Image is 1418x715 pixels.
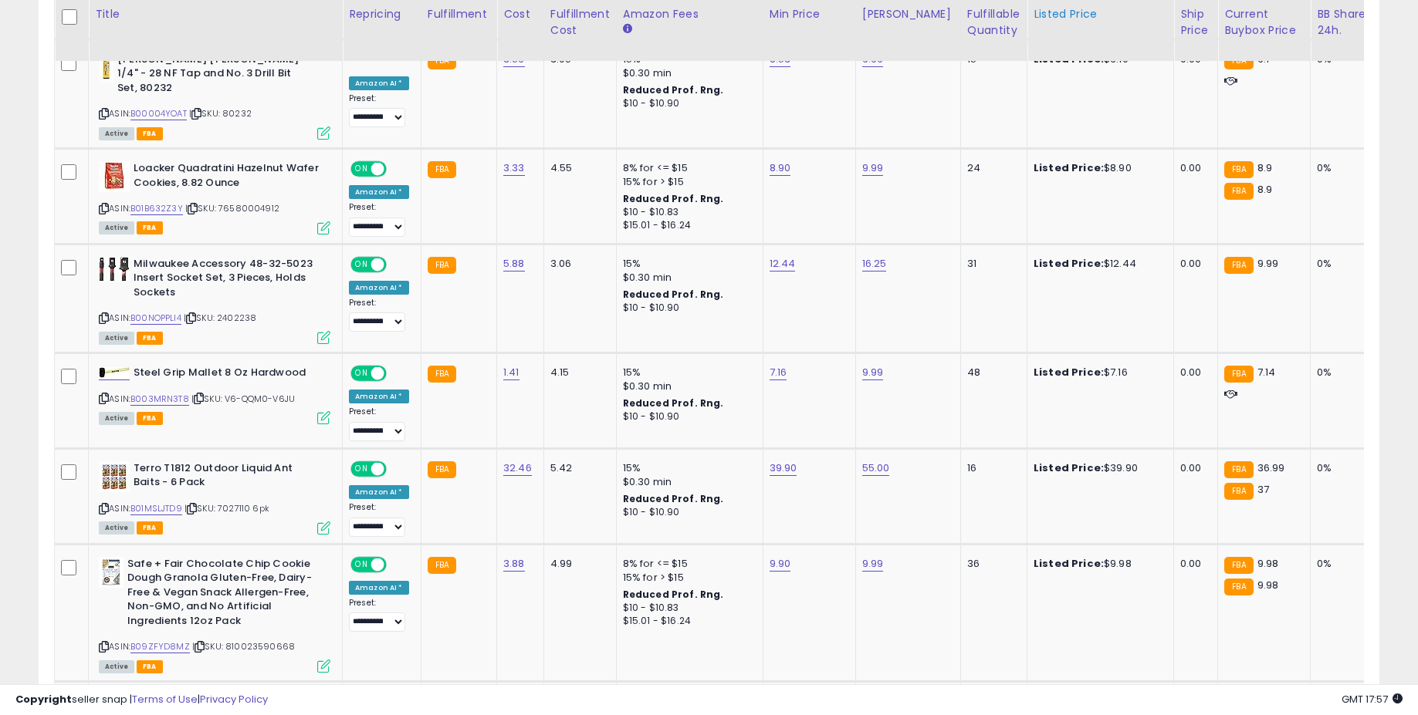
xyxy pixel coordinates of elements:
b: Listed Price: [1034,365,1104,379]
div: 0% [1317,557,1368,571]
div: $15.01 - $16.24 [623,615,751,628]
img: 41CIGdaP1CL._SL40_.jpg [99,557,124,588]
b: Loacker Quadratini Hazelnut Wafer Cookies, 8.82 Ounce [134,161,321,194]
div: 0% [1317,257,1368,271]
div: $12.44 [1034,257,1162,271]
div: Amazon Fees [623,6,756,22]
div: $8.90 [1034,161,1162,175]
span: All listings currently available for purchase on Amazon [99,221,134,234]
div: $10 - $10.83 [623,602,751,615]
div: 15% for > $15 [623,175,751,189]
a: 3.88 [503,556,525,572]
a: 5.88 [503,256,525,271]
div: Title [95,6,336,22]
div: $9.98 [1034,557,1162,571]
a: 32.46 [503,460,532,476]
div: Preset: [349,598,409,632]
div: ASIN: [99,257,330,342]
img: 41GeE5fVSIL._SL40_.jpg [99,161,130,192]
div: 3.06 [550,257,604,271]
small: Amazon Fees. [623,22,632,36]
small: FBA [428,557,456,574]
div: Fulfillable Quantity [967,6,1020,39]
div: 15% [623,366,751,379]
div: BB Share 24h. [1317,6,1373,39]
div: 4.99 [550,557,604,571]
span: FBA [137,412,163,425]
span: OFF [384,367,409,380]
span: All listings currently available for purchase on Amazon [99,127,134,140]
a: 9.90 [770,556,791,572]
div: 15% for > $15 [623,571,751,585]
span: OFF [384,462,409,475]
small: FBA [428,257,456,274]
div: Amazon AI * [349,76,409,90]
a: B09ZFYD8MZ [130,640,190,653]
span: OFF [384,163,409,176]
span: 7.14 [1257,365,1276,379]
a: 16.25 [862,256,887,271]
small: FBA [1224,183,1253,200]
span: 8.9 [1257,182,1272,197]
span: FBA [137,221,163,234]
b: Listed Price: [1034,52,1104,66]
div: Min Price [770,6,849,22]
a: 9.99 [862,365,884,380]
span: 37 [1257,482,1269,497]
span: 9.98 [1257,578,1279,592]
div: $15.01 - $16.24 [623,219,751,232]
span: All listings currently available for purchase on Amazon [99,412,134,425]
div: $10 - $10.90 [623,302,751,315]
span: All listings currently available for purchase on Amazon [99,332,134,345]
div: 5.42 [550,461,604,475]
div: ASIN: [99,52,330,138]
span: | SKU: 2402238 [184,312,256,324]
div: 0.00 [1180,557,1206,571]
small: FBA [1224,483,1253,500]
span: 9.99 [1257,256,1279,271]
b: Listed Price: [1034,556,1104,571]
div: $10 - $10.90 [623,97,751,110]
div: 48 [967,366,1015,379]
span: 8.9 [1257,160,1272,175]
div: ASIN: [99,366,330,423]
span: | SKU: 7027110 6pk [184,502,269,514]
span: All listings currently available for purchase on Amazon [99,660,134,673]
div: $10 - $10.90 [623,410,751,423]
span: ON [352,163,371,176]
div: Preset: [349,298,409,332]
small: FBA [1224,257,1253,274]
small: FBA [1224,161,1253,178]
a: 12.44 [770,256,796,271]
b: Safe + Fair Chocolate Chip Cookie Dough Granola Gluten-Free, Dairy-Free & Vegan Snack Allergen-Fr... [127,557,315,632]
b: Steel Grip Mallet 8 Oz Hardwood [134,366,321,384]
strong: Copyright [15,692,72,707]
div: 0.00 [1180,257,1206,271]
span: 36.99 [1257,460,1285,475]
a: 7.16 [770,365,787,380]
div: 0.00 [1180,161,1206,175]
small: FBA [428,366,456,383]
b: Reduced Prof. Rng. [623,192,724,205]
span: 9.98 [1257,556,1279,571]
a: B00004YOAT [130,107,187,120]
span: OFF [384,258,409,271]
span: ON [352,258,371,271]
span: All listings currently available for purchase on Amazon [99,521,134,535]
div: Amazon AI * [349,485,409,499]
div: $10 - $10.83 [623,206,751,219]
b: Listed Price: [1034,460,1104,475]
small: FBA [1224,578,1253,595]
b: Listed Price: [1034,160,1104,175]
div: Amazon AI * [349,185,409,199]
div: Preset: [349,502,409,537]
b: Reduced Prof. Rng. [623,588,724,601]
div: Cost [503,6,537,22]
a: 3.33 [503,160,525,176]
div: $0.30 min [623,271,751,285]
span: ON [352,367,371,380]
div: Preset: [349,406,409,441]
div: Preset: [349,202,409,237]
div: 0.00 [1180,366,1206,379]
div: 31 [967,257,1015,271]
